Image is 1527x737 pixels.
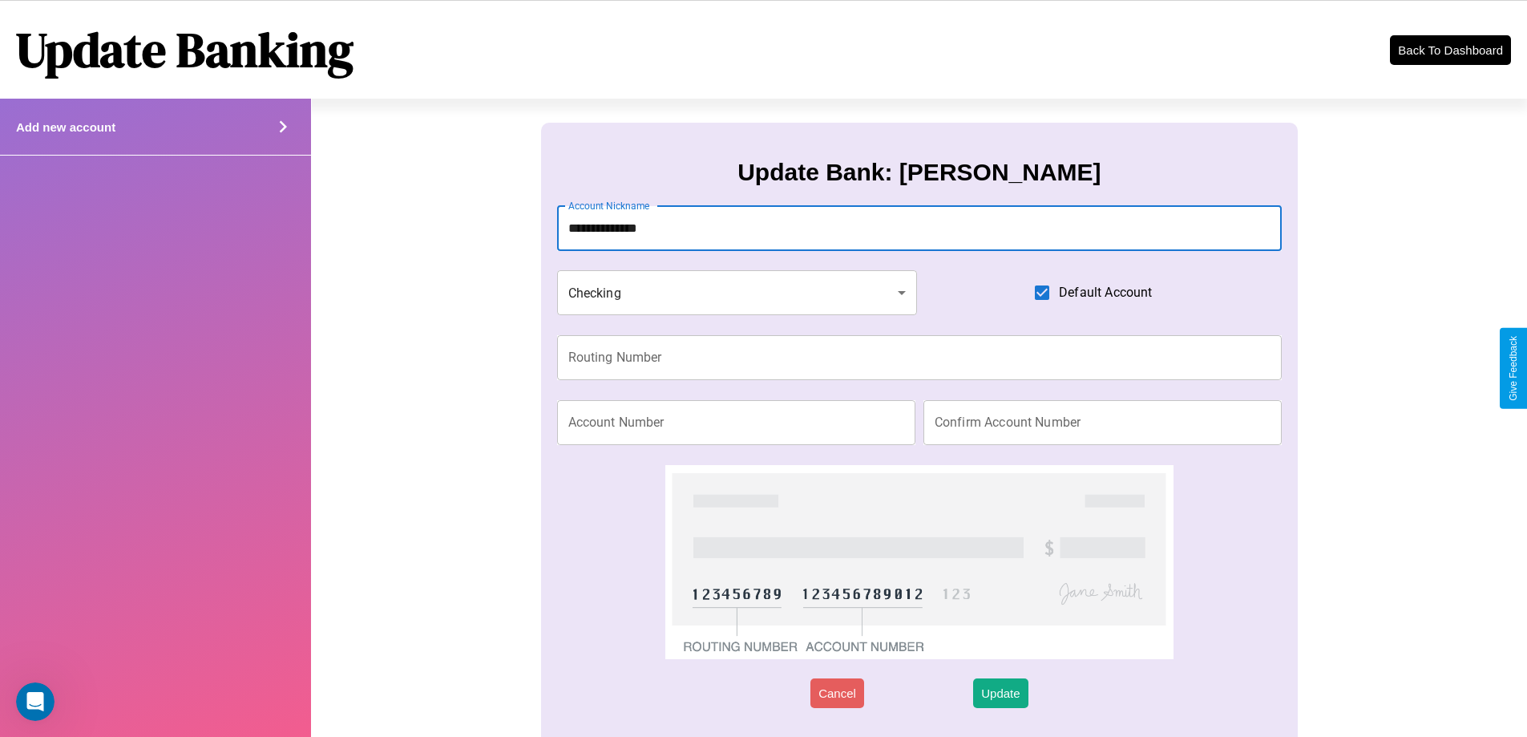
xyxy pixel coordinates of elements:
div: Checking [557,270,918,315]
span: Default Account [1059,283,1152,302]
div: Give Feedback [1508,336,1519,401]
button: Cancel [810,678,864,708]
label: Account Nickname [568,199,650,213]
h4: Add new account [16,120,115,134]
button: Update [973,678,1028,708]
img: check [665,465,1173,659]
h3: Update Bank: [PERSON_NAME] [737,159,1101,186]
iframe: Intercom live chat [16,682,55,721]
button: Back To Dashboard [1390,35,1511,65]
h1: Update Banking [16,17,353,83]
